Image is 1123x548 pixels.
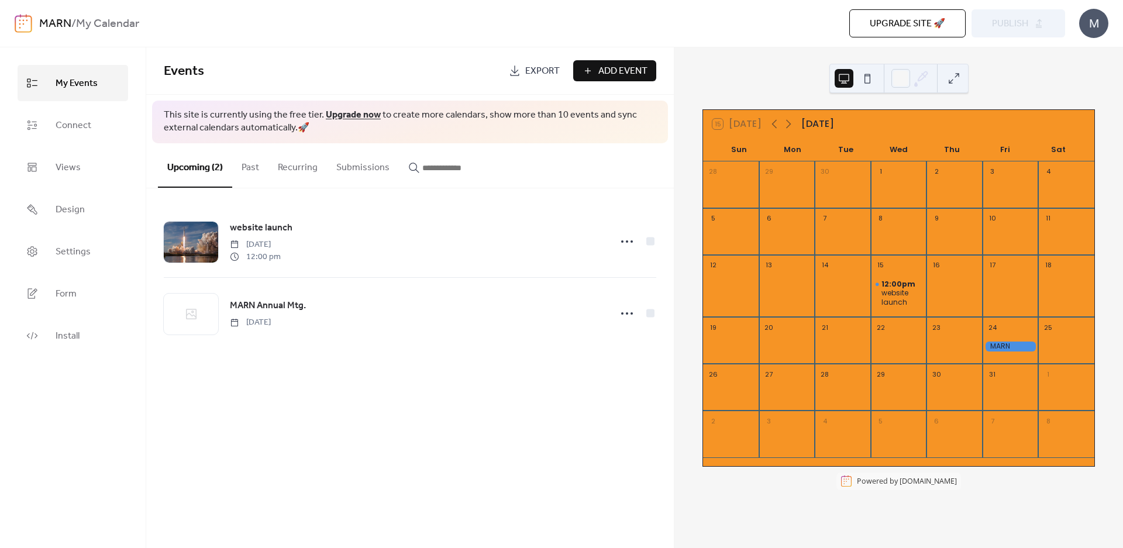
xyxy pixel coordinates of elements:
div: M [1079,9,1108,38]
div: 27 [763,368,776,381]
div: Mon [766,138,819,161]
div: 14 [818,259,831,272]
div: 20 [763,321,776,334]
div: Thu [925,138,979,161]
div: 29 [763,166,776,178]
div: 2 [930,166,943,178]
div: 23 [930,321,943,334]
span: Install [56,327,80,346]
div: 16 [930,259,943,272]
span: Design [56,201,85,219]
div: Sat [1032,138,1085,161]
div: 3 [986,166,999,178]
div: 3 [763,415,776,428]
div: website launch [881,288,922,306]
div: 24 [986,321,999,334]
div: 1 [1042,368,1055,381]
div: 30 [818,166,831,178]
div: 30 [930,368,943,381]
span: Connect [56,116,91,135]
a: [DOMAIN_NAME] [900,476,957,486]
a: Install [18,318,128,354]
img: logo [15,14,32,33]
span: Add Event [598,64,647,78]
a: MARN [39,13,71,35]
div: 4 [1042,166,1055,178]
div: 12 [707,259,719,272]
span: Upgrade site 🚀 [870,17,945,31]
div: 17 [986,259,999,272]
span: website launch [230,221,292,235]
div: 11 [1042,212,1055,225]
div: 2 [707,415,719,428]
span: [DATE] [230,239,281,251]
a: Design [18,191,128,228]
button: Upgrade site 🚀 [849,9,966,37]
button: Upcoming (2) [158,143,232,188]
div: 25 [1042,321,1055,334]
a: Views [18,149,128,185]
div: Fri [979,138,1032,161]
div: 5 [707,212,719,225]
span: Export [525,64,560,78]
div: 31 [986,368,999,381]
span: Views [56,158,81,177]
div: 7 [818,212,831,225]
span: My Events [56,74,98,93]
a: MARN Annual Mtg. [230,298,306,313]
span: This site is currently using the free tier. to create more calendars, show more than 10 events an... [164,109,656,135]
span: MARN Annual Mtg. [230,299,306,313]
span: [DATE] [230,316,271,329]
b: / [71,13,76,35]
div: 15 [874,259,887,272]
a: Connect [18,107,128,143]
div: 7 [986,415,999,428]
a: Settings [18,233,128,270]
div: 1 [874,166,887,178]
div: Powered by [857,476,957,486]
a: Upgrade now [326,106,381,124]
div: website launch [871,280,927,307]
a: My Events [18,65,128,101]
div: 9 [930,212,943,225]
button: Past [232,143,268,187]
div: 28 [707,166,719,178]
div: 26 [707,368,719,381]
div: 6 [763,212,776,225]
span: 12:00 pm [230,251,281,263]
div: 8 [1042,415,1055,428]
div: 29 [874,368,887,381]
div: [DATE] [801,117,834,131]
div: 5 [874,415,887,428]
div: MARN Annual Mtg. [983,342,1039,351]
div: 22 [874,321,887,334]
b: My Calendar [76,13,139,35]
div: 13 [763,259,776,272]
a: Form [18,275,128,312]
div: Wed [872,138,925,161]
span: Events [164,58,204,84]
a: website launch [230,220,292,236]
a: Export [500,60,569,81]
span: 12:00pm [881,280,917,289]
span: Form [56,285,77,304]
button: Recurring [268,143,327,187]
div: 8 [874,212,887,225]
div: 28 [818,368,831,381]
button: Add Event [573,60,656,81]
div: 10 [986,212,999,225]
div: 18 [1042,259,1055,272]
div: 4 [818,415,831,428]
button: Submissions [327,143,399,187]
div: 21 [818,321,831,334]
div: 19 [707,321,719,334]
div: Tue [819,138,872,161]
div: 6 [930,415,943,428]
div: Sun [712,138,766,161]
span: Settings [56,243,91,261]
